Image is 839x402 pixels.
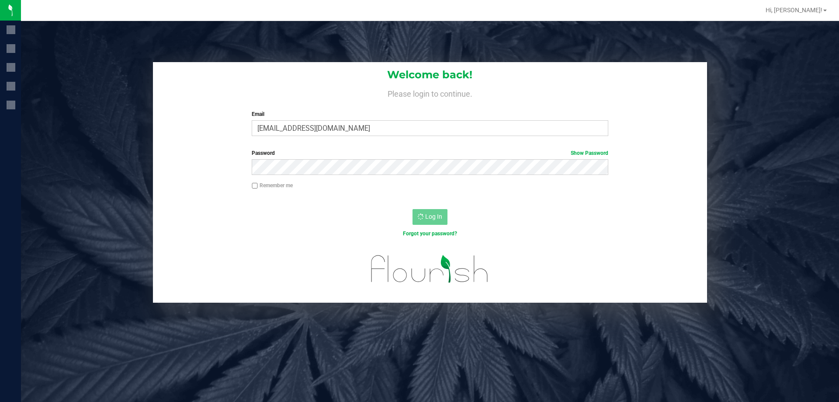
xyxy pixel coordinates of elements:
[361,247,499,291] img: flourish_logo.svg
[252,110,608,118] label: Email
[413,209,447,225] button: Log In
[153,69,707,80] h1: Welcome back!
[153,87,707,98] h4: Please login to continue.
[766,7,822,14] span: Hi, [PERSON_NAME]!
[571,150,608,156] a: Show Password
[403,231,457,237] a: Forgot your password?
[252,182,293,189] label: Remember me
[252,183,258,189] input: Remember me
[252,150,275,156] span: Password
[425,213,442,220] span: Log In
